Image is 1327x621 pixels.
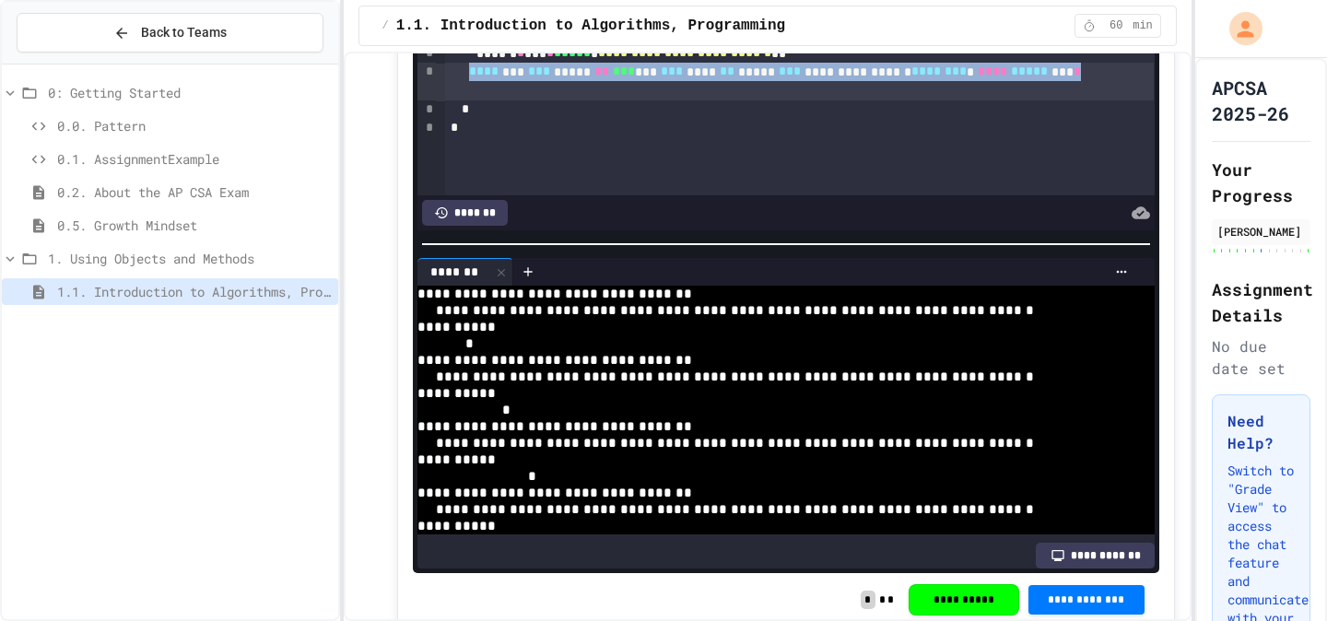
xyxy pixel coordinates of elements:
span: 1. Using Objects and Methods [48,249,331,268]
div: [PERSON_NAME] [1217,223,1305,240]
span: 1.1. Introduction to Algorithms, Programming, and Compilers [396,15,919,37]
span: 0: Getting Started [48,83,331,102]
span: 60 [1101,18,1131,33]
span: 0.5. Growth Mindset [57,216,331,235]
span: / [382,18,388,33]
h2: Assignment Details [1212,276,1310,328]
h3: Need Help? [1227,410,1295,454]
button: Back to Teams [17,13,323,53]
span: 1.1. Introduction to Algorithms, Programming, and Compilers [57,282,331,301]
h2: Your Progress [1212,157,1310,208]
div: My Account [1210,7,1267,50]
span: min [1133,18,1153,33]
span: Back to Teams [141,23,227,42]
span: 0.1. AssignmentExample [57,149,331,169]
span: 0.0. Pattern [57,116,331,135]
div: No due date set [1212,335,1310,380]
h1: APCSA 2025-26 [1212,75,1310,126]
span: 0.2. About the AP CSA Exam [57,182,331,202]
